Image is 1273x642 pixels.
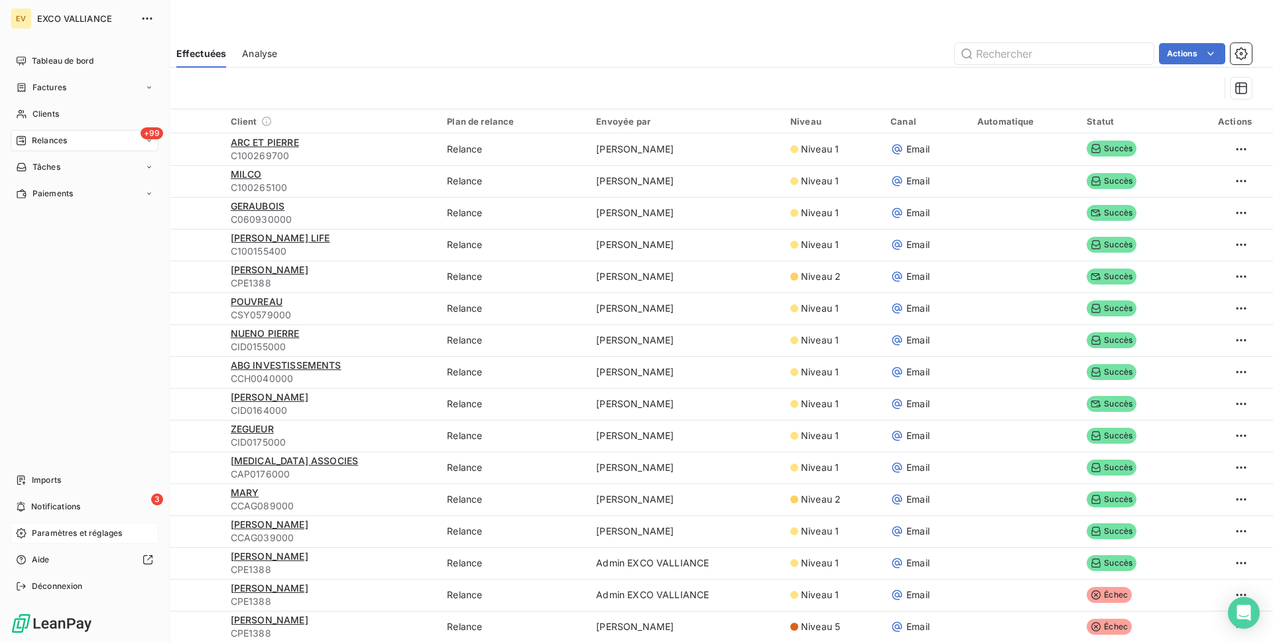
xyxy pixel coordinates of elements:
[588,292,782,324] td: [PERSON_NAME]
[439,229,588,261] td: Relance
[231,181,432,194] span: C100265100
[801,397,839,411] span: Niveau 1
[906,334,930,347] span: Email
[588,165,782,197] td: [PERSON_NAME]
[11,549,158,570] a: Aide
[1087,587,1132,603] span: Échec
[1087,116,1170,127] div: Statut
[231,137,299,148] span: ARC ET PIERRE
[1228,597,1260,629] div: Open Intercom Messenger
[906,174,930,188] span: Email
[32,188,73,200] span: Paiements
[906,397,930,411] span: Email
[439,133,588,165] td: Relance
[439,261,588,292] td: Relance
[32,554,50,566] span: Aide
[1087,396,1136,412] span: Succès
[32,474,61,486] span: Imports
[37,13,133,24] span: EXCO VALLIANCE
[801,302,839,315] span: Niveau 1
[32,580,83,592] span: Déconnexion
[32,527,122,539] span: Paramètres et réglages
[588,452,782,483] td: [PERSON_NAME]
[231,423,274,434] span: ZEGUEUR
[801,588,839,602] span: Niveau 1
[32,108,59,120] span: Clients
[231,404,432,417] span: CID0164000
[1159,43,1225,64] button: Actions
[1087,523,1136,539] span: Succès
[801,174,839,188] span: Niveau 1
[801,620,840,633] span: Niveau 5
[231,328,300,339] span: NUENO PIERRE
[231,340,432,353] span: CID0155000
[801,493,841,506] span: Niveau 2
[1087,237,1136,253] span: Succès
[906,525,930,538] span: Email
[231,200,284,212] span: GERAUBOIS
[1087,300,1136,316] span: Succès
[588,356,782,388] td: [PERSON_NAME]
[231,308,432,322] span: CSY0579000
[32,82,66,94] span: Factures
[801,525,839,538] span: Niveau 1
[801,461,839,474] span: Niveau 1
[890,116,961,127] div: Canal
[906,620,930,633] span: Email
[801,556,839,570] span: Niveau 1
[801,143,839,156] span: Niveau 1
[151,493,163,505] span: 3
[439,292,588,324] td: Relance
[439,452,588,483] td: Relance
[231,455,358,466] span: [MEDICAL_DATA] ASSOCIES
[141,127,163,139] span: +99
[906,238,930,251] span: Email
[31,501,80,513] span: Notifications
[801,429,839,442] span: Niveau 1
[231,232,330,243] span: [PERSON_NAME] LIFE
[1087,428,1136,444] span: Succès
[231,468,432,481] span: CAP0176000
[231,563,432,576] span: CPE1388
[977,116,1071,127] div: Automatique
[588,324,782,356] td: [PERSON_NAME]
[231,519,308,530] span: [PERSON_NAME]
[439,197,588,229] td: Relance
[790,116,875,127] div: Niveau
[231,168,262,180] span: MILCO
[11,613,93,634] img: Logo LeanPay
[588,261,782,292] td: [PERSON_NAME]
[231,391,308,403] span: [PERSON_NAME]
[588,483,782,515] td: [PERSON_NAME]
[588,420,782,452] td: [PERSON_NAME]
[231,627,432,640] span: CPE1388
[801,206,839,220] span: Niveau 1
[231,614,308,625] span: [PERSON_NAME]
[11,8,32,29] div: EV
[1087,173,1136,189] span: Succès
[439,547,588,579] td: Relance
[1087,460,1136,476] span: Succès
[906,461,930,474] span: Email
[906,270,930,283] span: Email
[588,133,782,165] td: [PERSON_NAME]
[1087,619,1132,635] span: Échec
[906,493,930,506] span: Email
[32,55,93,67] span: Tableau de bord
[588,515,782,547] td: [PERSON_NAME]
[176,47,227,60] span: Effectuées
[906,588,930,602] span: Email
[231,531,432,545] span: CCAG039000
[231,149,432,162] span: C100269700
[32,161,60,173] span: Tâches
[231,359,341,371] span: ABG INVESTISSEMENTS
[906,206,930,220] span: Email
[906,143,930,156] span: Email
[801,365,839,379] span: Niveau 1
[231,245,432,258] span: C100155400
[242,47,277,60] span: Analyse
[231,213,432,226] span: C060930000
[955,43,1154,64] input: Rechercher
[32,135,67,147] span: Relances
[231,595,432,608] span: CPE1388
